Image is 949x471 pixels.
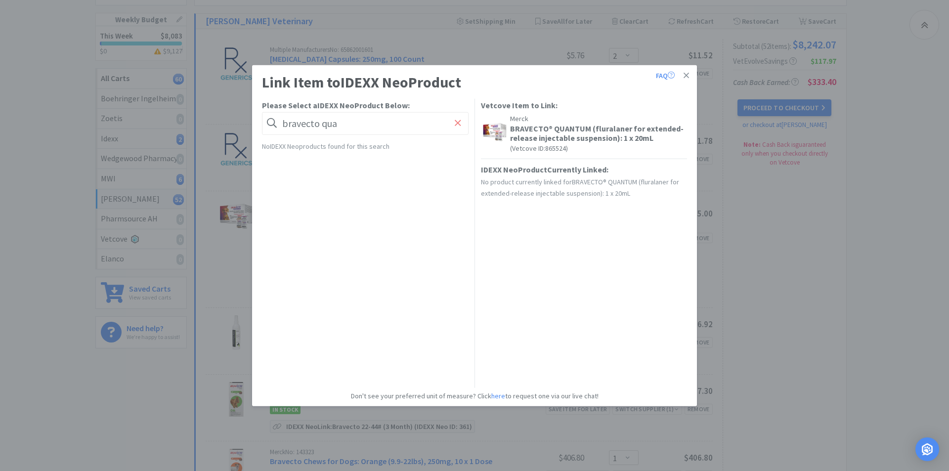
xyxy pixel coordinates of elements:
[656,70,675,81] a: FAQ
[262,70,461,93] h1: Link Item to IDEXX Neo Product
[262,112,469,134] input: Search for PIMS products
[481,176,688,199] p: No product currently linked for BRAVECTO® QUANTUM (fluralaner for extended-release injectable sus...
[915,437,939,461] div: Open Intercom Messenger
[262,100,469,110] h5: Please Select a IDEXX Neo Product Below:
[482,119,507,144] img: 32f19ddc8e654ef39e0076f2fa814266_819922.jpeg
[481,100,558,110] h5: Vetcove Item to Link:
[491,391,505,400] a: here
[351,390,599,401] h6: Don't see your preferred unit of measure? Click to request one via our live chat!
[481,165,608,174] h5: IDEXX Neo Product Currently Linked:
[510,145,686,152] h6: (Vetcove ID: 865524 )
[510,115,686,122] h6: Merck
[262,140,469,151] p: No IDEXX Neo products found for this search
[510,124,686,142] h5: BRAVECTO® QUANTUM (fluralaner for extended-release injectable suspension): 1 x 20mL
